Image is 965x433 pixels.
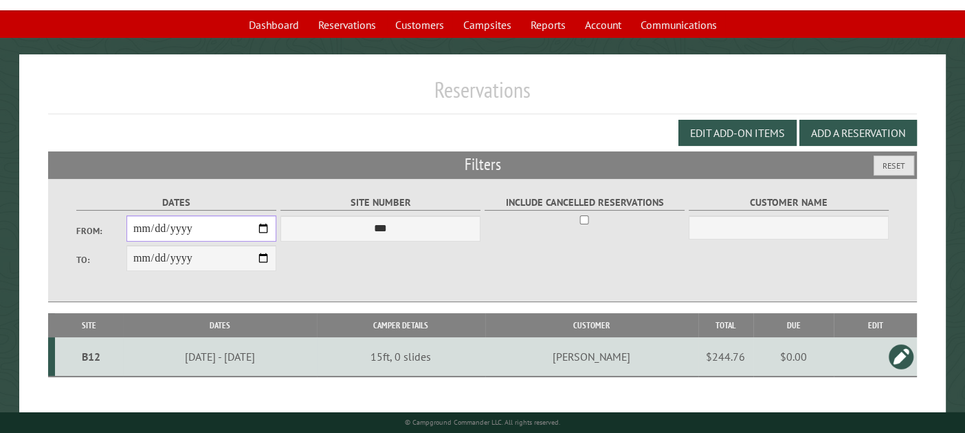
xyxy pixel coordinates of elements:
[48,151,917,178] h2: Filters
[387,12,452,38] a: Customers
[280,195,480,211] label: Site Number
[405,418,560,427] small: © Campground Commander LLC. All rights reserved.
[522,12,574,38] a: Reports
[241,12,307,38] a: Dashboard
[753,313,834,337] th: Due
[485,313,698,337] th: Customer
[485,195,685,211] label: Include Cancelled Reservations
[317,313,485,337] th: Camper Details
[48,76,917,114] h1: Reservations
[455,12,520,38] a: Campsites
[678,120,797,146] button: Edit Add-on Items
[55,313,123,337] th: Site
[698,313,753,337] th: Total
[632,12,725,38] a: Communications
[126,350,315,363] div: [DATE] - [DATE]
[698,337,753,377] td: $244.76
[799,120,917,146] button: Add a Reservation
[76,195,276,211] label: Dates
[753,337,834,377] td: $0.00
[317,337,485,377] td: 15ft, 0 slides
[485,337,698,377] td: [PERSON_NAME]
[60,350,121,363] div: B12
[577,12,630,38] a: Account
[834,313,916,337] th: Edit
[76,253,126,266] label: To:
[123,313,316,337] th: Dates
[874,156,914,176] button: Reset
[76,224,126,237] label: From:
[689,195,889,211] label: Customer Name
[310,12,384,38] a: Reservations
